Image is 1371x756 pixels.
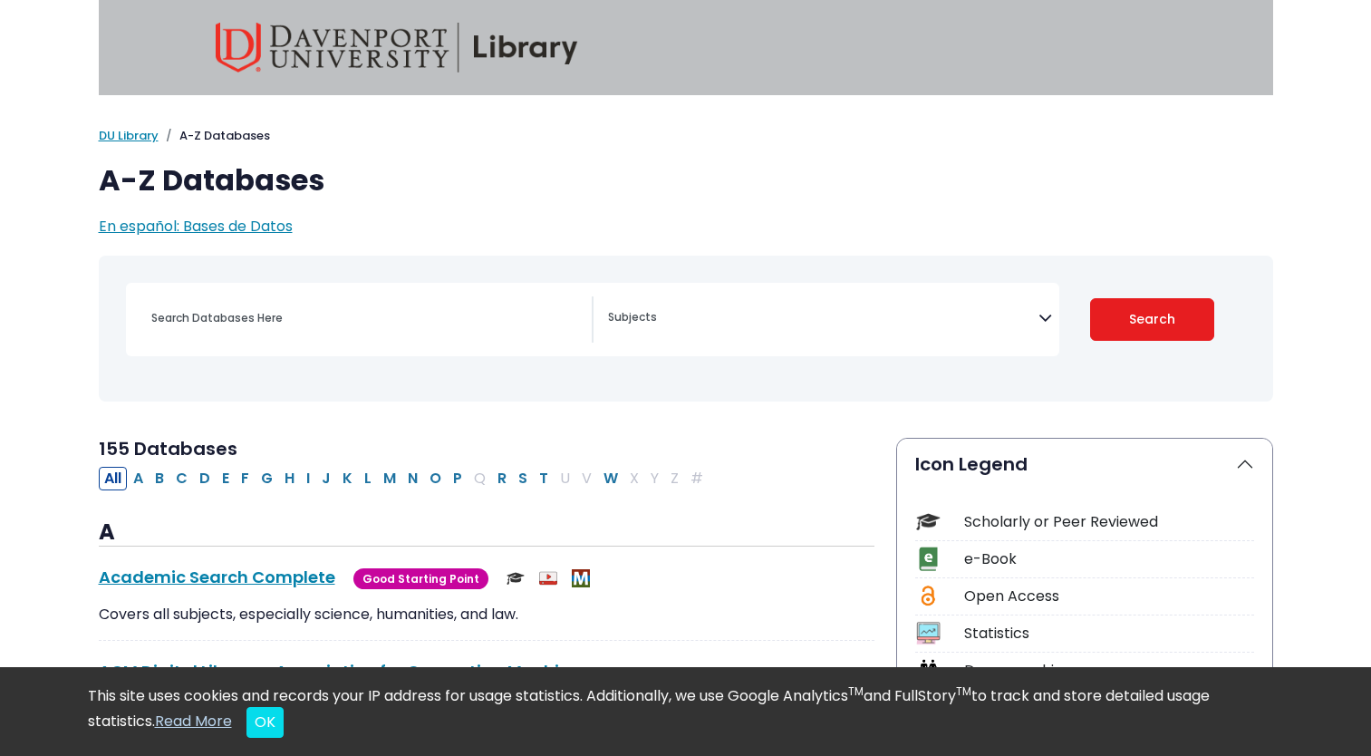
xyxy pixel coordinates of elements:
[964,548,1254,570] div: e-Book
[99,604,874,625] p: Covers all subjects, especially science, humanities, and law.
[246,707,284,738] button: Close
[155,711,232,732] a: Read More
[99,127,159,144] a: DU Library
[513,467,533,490] button: Filter Results S
[140,305,592,331] input: Search database by title or keyword
[539,569,557,587] img: Audio & Video
[448,467,468,490] button: Filter Results P
[99,163,1273,198] h1: A-Z Databases
[353,568,488,589] span: Good Starting Point
[359,467,377,490] button: Filter Results L
[897,439,1272,489] button: Icon Legend
[492,467,512,490] button: Filter Results R
[316,467,336,490] button: Filter Results J
[301,467,315,490] button: Filter Results I
[217,467,235,490] button: Filter Results E
[916,509,941,534] img: Icon Scholarly or Peer Reviewed
[848,683,864,699] sup: TM
[99,566,335,588] a: Academic Search Complete
[956,683,971,699] sup: TM
[598,467,623,490] button: Filter Results W
[150,467,169,490] button: Filter Results B
[916,547,941,571] img: Icon e-Book
[194,467,216,490] button: Filter Results D
[99,467,710,488] div: Alpha-list to filter by first letter of database name
[402,467,423,490] button: Filter Results N
[916,621,941,645] img: Icon Statistics
[424,467,447,490] button: Filter Results O
[99,519,874,547] h3: A
[216,23,578,73] img: Davenport University Library
[236,467,255,490] button: Filter Results F
[99,256,1273,402] nav: Search filters
[378,467,401,490] button: Filter Results M
[534,467,554,490] button: Filter Results T
[128,467,149,490] button: Filter Results A
[916,658,941,683] img: Icon Demographics
[99,467,127,490] button: All
[964,586,1254,607] div: Open Access
[507,569,525,587] img: Scholarly or Peer Reviewed
[99,660,596,683] a: ACM Digital Library - Association for Computing Machinery
[170,467,193,490] button: Filter Results C
[99,216,293,237] a: En español: Bases de Datos
[608,312,1038,326] textarea: Search
[917,584,940,608] img: Icon Open Access
[572,569,590,587] img: MeL (Michigan electronic Library)
[88,685,1284,738] div: This site uses cookies and records your IP address for usage statistics. Additionally, we use Goo...
[964,660,1254,682] div: Demographics
[159,127,270,145] li: A-Z Databases
[337,467,358,490] button: Filter Results K
[964,623,1254,645] div: Statistics
[964,511,1254,533] div: Scholarly or Peer Reviewed
[99,127,1273,145] nav: breadcrumb
[279,467,300,490] button: Filter Results H
[99,436,237,461] span: 155 Databases
[256,467,278,490] button: Filter Results G
[1090,298,1214,341] button: Submit for Search Results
